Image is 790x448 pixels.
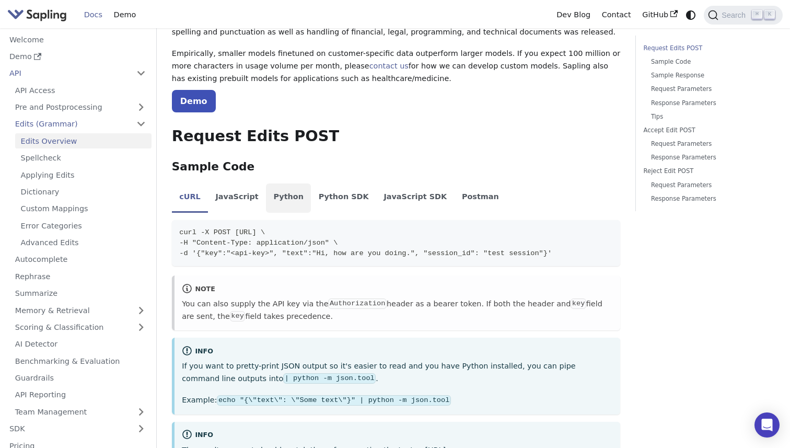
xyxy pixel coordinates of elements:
[182,298,613,323] p: You can also supply the API key via the header as a bearer token. If both the header and field ar...
[4,421,131,436] a: SDK
[182,429,613,442] div: info
[754,412,780,438] div: Open Intercom Messenger
[9,286,152,301] a: Summarize
[4,66,131,81] a: API
[15,133,152,148] a: Edits Overview
[376,183,455,213] li: JavaScript SDK
[182,283,613,296] div: note
[551,7,596,23] a: Dev Blog
[9,83,152,98] a: API Access
[7,7,67,22] img: Sapling.ai
[9,100,152,115] a: Pre and Postprocessing
[9,404,152,419] a: Team Management
[7,7,71,22] a: Sapling.ai
[683,7,699,22] button: Switch between dark and light mode (currently system mode)
[369,62,409,70] a: contact us
[328,298,386,309] code: Authorization
[4,32,152,47] a: Welcome
[9,387,152,403] a: API Reporting
[644,125,771,135] a: Accept Edit POST
[718,11,752,19] span: Search
[172,160,621,174] h3: Sample Code
[752,10,762,19] kbd: ⌘
[764,10,775,19] kbd: K
[9,320,152,335] a: Scoring & Classification
[15,151,152,166] a: Spellcheck
[172,90,216,112] a: Demo
[9,117,152,132] a: Edits (Grammar)
[182,360,613,385] p: If you want to pretty-print JSON output so it's easier to read and you have Python installed, you...
[636,7,683,23] a: GitHub
[179,228,265,236] span: curl -X POST [URL] \
[182,346,613,358] div: info
[131,66,152,81] button: Collapse sidebar category 'API'
[9,371,152,386] a: Guardrails
[15,218,152,233] a: Error Categories
[179,239,338,247] span: -H "Content-Type: application/json" \
[208,183,266,213] li: JavaScript
[651,71,768,81] a: Sample Response
[571,298,586,309] code: key
[651,194,768,204] a: Response Parameters
[217,395,450,406] code: echo "{\"text\": \"Some text\"}" | python -m json.tool
[311,183,376,213] li: Python SDK
[4,49,152,64] a: Demo
[108,7,142,23] a: Demo
[455,183,507,213] li: Postman
[9,337,152,352] a: AI Detector
[9,252,152,267] a: Autocomplete
[230,311,245,321] code: key
[131,421,152,436] button: Expand sidebar category 'SDK'
[15,201,152,216] a: Custom Mappings
[651,153,768,163] a: Response Parameters
[651,98,768,108] a: Response Parameters
[172,127,621,146] h2: Request Edits POST
[9,353,152,369] a: Benchmarking & Evaluation
[644,166,771,176] a: Reject Edit POST
[266,183,311,213] li: Python
[15,235,152,250] a: Advanced Edits
[596,7,637,23] a: Contact
[651,112,768,122] a: Tips
[182,394,613,407] p: Example:
[704,6,782,25] button: Search (Command+K)
[15,185,152,200] a: Dictionary
[651,139,768,149] a: Request Parameters
[9,269,152,284] a: Rephrase
[9,303,152,318] a: Memory & Retrieval
[651,180,768,190] a: Request Parameters
[283,373,376,384] code: | python -m json.tool
[179,249,552,257] span: -d '{"key":"<api-key>", "text":"Hi, how are you doing.", "session_id": "test session"}'
[15,167,152,182] a: Applying Edits
[172,48,621,85] p: Empirically, smaller models finetuned on customer-specific data outperform larger models. If you ...
[651,84,768,94] a: Request Parameters
[78,7,108,23] a: Docs
[172,183,208,213] li: cURL
[644,43,771,53] a: Request Edits POST
[651,57,768,67] a: Sample Code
